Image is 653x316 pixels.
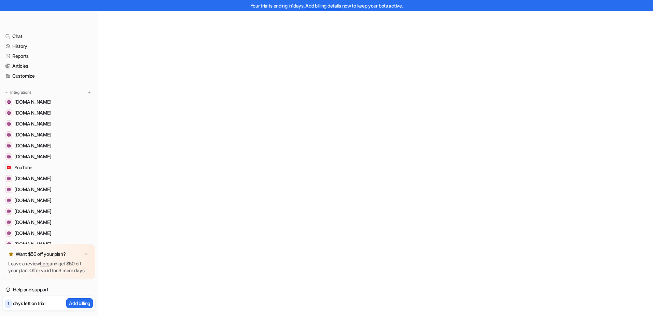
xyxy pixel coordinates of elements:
img: expand menu [4,90,9,95]
p: Leave a review and get $50 off your plan. Offer valid for 3 more days. [8,260,90,274]
img: mailchi.mp [7,111,11,115]
span: [DOMAIN_NAME] [14,186,51,193]
span: [DOMAIN_NAME] [14,131,51,138]
p: 1 [8,301,9,307]
img: x [84,252,88,256]
span: [DOMAIN_NAME] [14,98,51,105]
span: [DOMAIN_NAME] [14,142,51,149]
img: foundationhouse.org.au [7,231,11,235]
span: [DOMAIN_NAME] [14,153,51,160]
span: [DOMAIN_NAME] [14,175,51,182]
span: [DOMAIN_NAME] [14,120,51,127]
button: Integrations [3,89,33,96]
a: nexpd.com[DOMAIN_NAME] [3,196,95,205]
a: Articles [3,61,95,71]
a: Chat [3,31,95,41]
img: events.humanitix.com [7,220,11,224]
a: my.naati.com.au[DOMAIN_NAME] [3,185,95,194]
span: [DOMAIN_NAME] [14,230,51,237]
a: www.trybooking.com[DOMAIN_NAME] [3,130,95,140]
span: [DOMAIN_NAME] [14,197,51,204]
img: polaron.com.au [7,176,11,181]
img: learn.naati.com.au [7,144,11,148]
img: menu_add.svg [87,90,92,95]
span: [DOMAIN_NAME] [14,219,51,226]
img: my.naati.com.au [7,187,11,192]
a: Help and support [3,285,95,294]
a: here [40,261,50,266]
img: YouTube [7,166,11,170]
span: [DOMAIN_NAME] [14,109,51,116]
a: History [3,41,95,51]
a: Customize [3,71,95,81]
a: office.ausit.org[DOMAIN_NAME] [3,119,95,129]
button: Add billing [66,298,93,308]
img: www.trybooking.com [7,133,11,137]
span: [DOMAIN_NAME] [14,208,51,215]
p: Want $50 off your plan? [16,251,66,258]
span: [DOMAIN_NAME] [14,241,51,248]
a: forms.office.com[DOMAIN_NAME] [3,239,95,249]
a: www.naati.com.au[DOMAIN_NAME] [3,97,95,107]
a: YouTubeYouTube [3,163,95,172]
img: forms.office.com [7,242,11,246]
a: polaron.com.au[DOMAIN_NAME] [3,174,95,183]
img: www.naati.com.au [7,100,11,104]
img: star [8,251,14,257]
p: days left on trial [13,300,45,307]
p: Integrations [10,90,31,95]
a: learn.naati.com.au[DOMAIN_NAME] [3,141,95,150]
span: YouTube [14,164,32,171]
a: Add billing details [305,3,341,9]
a: events.humanitix.com[DOMAIN_NAME] [3,218,95,227]
img: office.ausit.org [7,122,11,126]
a: www.eventbrite.com[DOMAIN_NAME] [3,152,95,161]
a: mailchi.mp[DOMAIN_NAME] [3,108,95,118]
a: us06web.zoom.us[DOMAIN_NAME] [3,207,95,216]
p: Add billing [69,300,90,307]
a: foundationhouse.org.au[DOMAIN_NAME] [3,228,95,238]
img: us06web.zoom.us [7,209,11,213]
img: nexpd.com [7,198,11,202]
img: www.eventbrite.com [7,155,11,159]
a: Reports [3,51,95,61]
